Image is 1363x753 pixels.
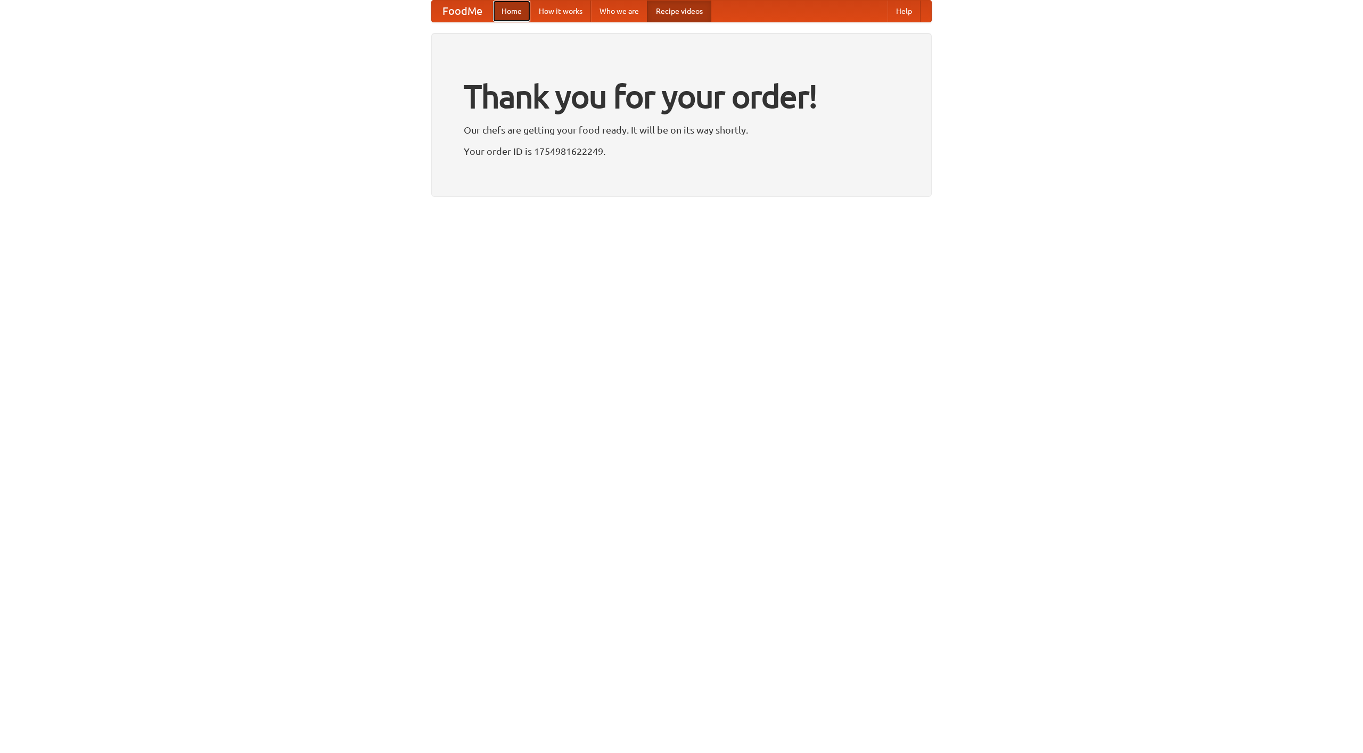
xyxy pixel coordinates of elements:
p: Our chefs are getting your food ready. It will be on its way shortly. [464,122,899,138]
a: Who we are [591,1,647,22]
a: Recipe videos [647,1,711,22]
a: Home [493,1,530,22]
a: Help [888,1,921,22]
p: Your order ID is 1754981622249. [464,143,899,159]
h1: Thank you for your order! [464,71,899,122]
a: FoodMe [432,1,493,22]
a: How it works [530,1,591,22]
